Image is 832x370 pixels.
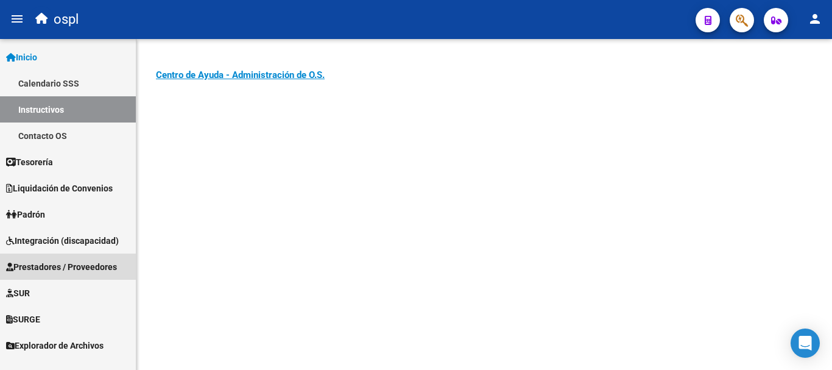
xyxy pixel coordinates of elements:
span: Liquidación de Convenios [6,182,113,195]
mat-icon: person [808,12,822,26]
span: Prestadores / Proveedores [6,260,117,274]
span: Tesorería [6,155,53,169]
span: Inicio [6,51,37,64]
span: Integración (discapacidad) [6,234,119,247]
span: ospl [54,6,79,33]
span: Explorador de Archivos [6,339,104,352]
a: Centro de Ayuda - Administración de O.S. [156,69,325,80]
span: SURGE [6,313,40,326]
div: Open Intercom Messenger [791,329,820,358]
mat-icon: menu [10,12,24,26]
span: SUR [6,286,30,300]
span: Padrón [6,208,45,221]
